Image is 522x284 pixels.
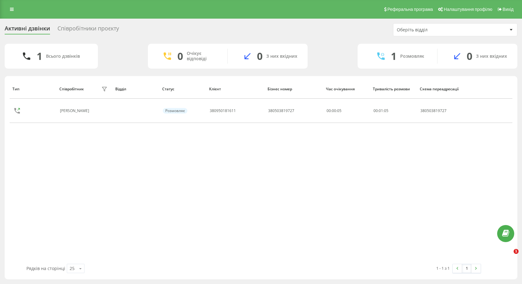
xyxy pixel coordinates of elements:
[26,265,65,271] span: Рядків на сторінці
[420,87,462,91] div: Схема переадресації
[46,54,80,59] div: Всього дзвінків
[209,87,262,91] div: Клієнт
[436,265,450,271] div: 1 - 1 з 1
[162,87,203,91] div: Статус
[268,109,294,113] div: 380503819727
[70,265,75,272] div: 25
[327,109,367,113] div: 00:00:05
[462,264,471,273] a: 1
[397,27,471,33] div: Оберіть відділ
[177,50,183,62] div: 0
[391,50,396,62] div: 1
[476,54,507,59] div: З них вхідних
[400,54,424,59] div: Розмовляє
[326,87,367,91] div: Час очікування
[266,54,297,59] div: З них вхідних
[163,108,187,114] div: Розмовляє
[503,7,514,12] span: Вихід
[373,109,388,113] div: : :
[373,87,414,91] div: Тривалість розмови
[37,50,42,62] div: 1
[387,7,433,12] span: Реферальна програма
[5,25,50,35] div: Активні дзвінки
[187,51,218,61] div: Очікує відповіді
[379,108,383,113] span: 01
[420,109,462,113] div: 380503819727
[59,87,84,91] div: Співробітник
[501,249,516,264] iframe: Intercom live chat
[384,108,388,113] span: 05
[57,25,119,35] div: Співробітники проєкту
[210,109,236,113] div: 380950181611
[268,87,320,91] div: Бізнес номер
[12,87,53,91] div: Тип
[373,108,378,113] span: 00
[514,249,519,254] span: 1
[467,50,472,62] div: 0
[444,7,492,12] span: Налаштування профілю
[257,50,263,62] div: 0
[115,87,156,91] div: Відділ
[60,109,91,113] div: [PERSON_NAME]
